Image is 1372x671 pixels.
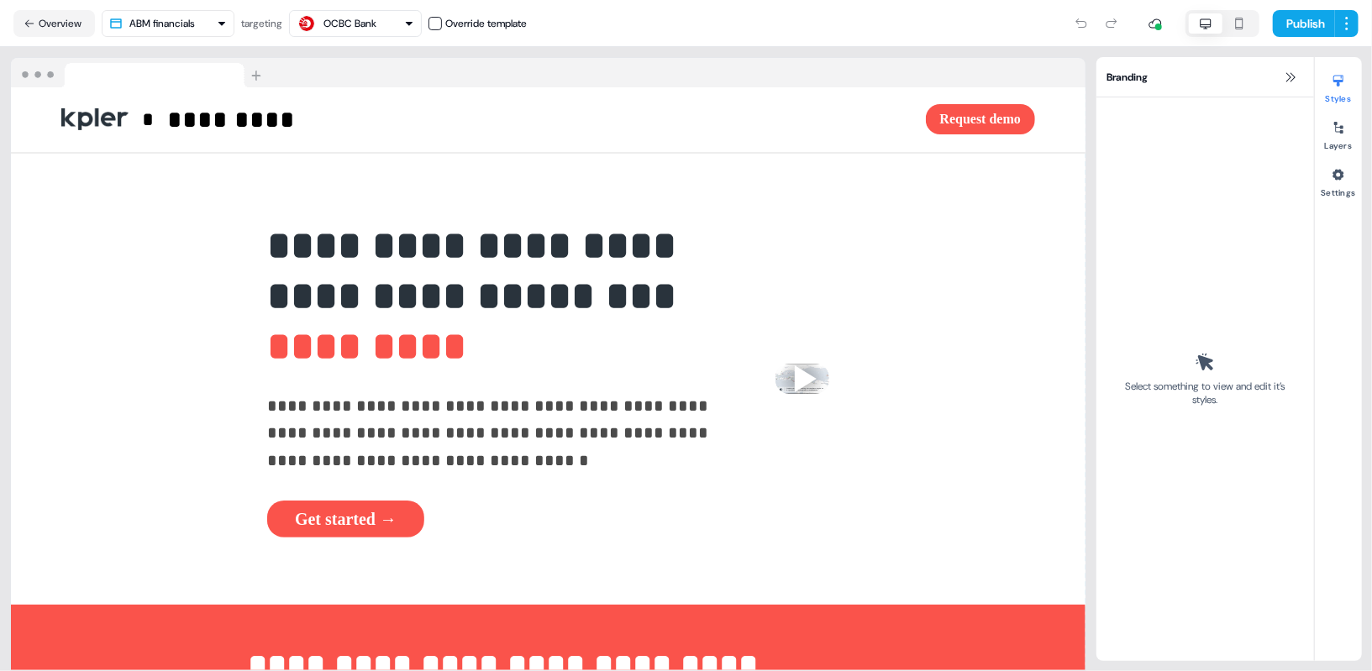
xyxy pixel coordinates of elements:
button: Layers [1315,114,1362,151]
div: targeting [241,15,282,32]
div: Get started → [267,501,733,537]
button: Get started → [267,501,424,537]
div: Branding [1096,57,1314,97]
button: OCBC Bank [289,10,422,37]
button: Request demo [926,104,1035,134]
button: Settings [1315,161,1362,198]
img: Browser topbar [11,58,269,88]
div: Request demo [555,104,1036,134]
div: Override template [445,15,527,32]
div: ABM financials [129,15,195,32]
button: Overview [13,10,95,37]
div: OCBC Bank [323,15,376,32]
button: Styles [1315,67,1362,104]
button: Publish [1273,10,1335,37]
div: Select something to view and edit it’s styles. [1120,380,1291,406]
